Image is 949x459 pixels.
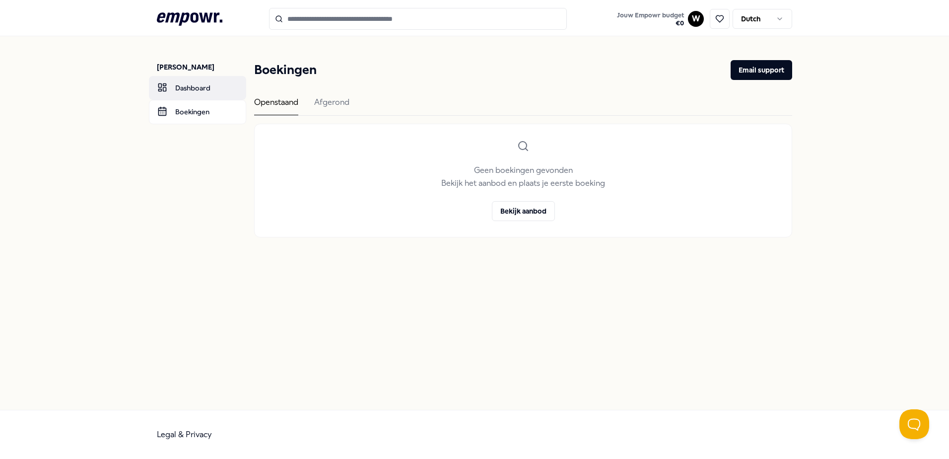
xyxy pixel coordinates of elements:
[149,76,246,100] a: Dashboard
[157,62,246,72] p: [PERSON_NAME]
[441,164,605,189] p: Geen boekingen gevonden Bekijk het aanbod en plaats je eerste boeking
[615,9,686,29] button: Jouw Empowr budget€0
[254,96,298,115] div: Openstaand
[314,96,349,115] div: Afgerond
[617,11,684,19] span: Jouw Empowr budget
[269,8,567,30] input: Search for products, categories or subcategories
[157,430,212,439] a: Legal & Privacy
[149,100,246,124] a: Boekingen
[617,19,684,27] span: € 0
[613,8,688,29] a: Jouw Empowr budget€0
[492,201,555,221] button: Bekijk aanbod
[899,409,929,439] iframe: Help Scout Beacon - Open
[688,11,704,27] button: W
[254,60,317,80] h1: Boekingen
[731,60,792,80] button: Email support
